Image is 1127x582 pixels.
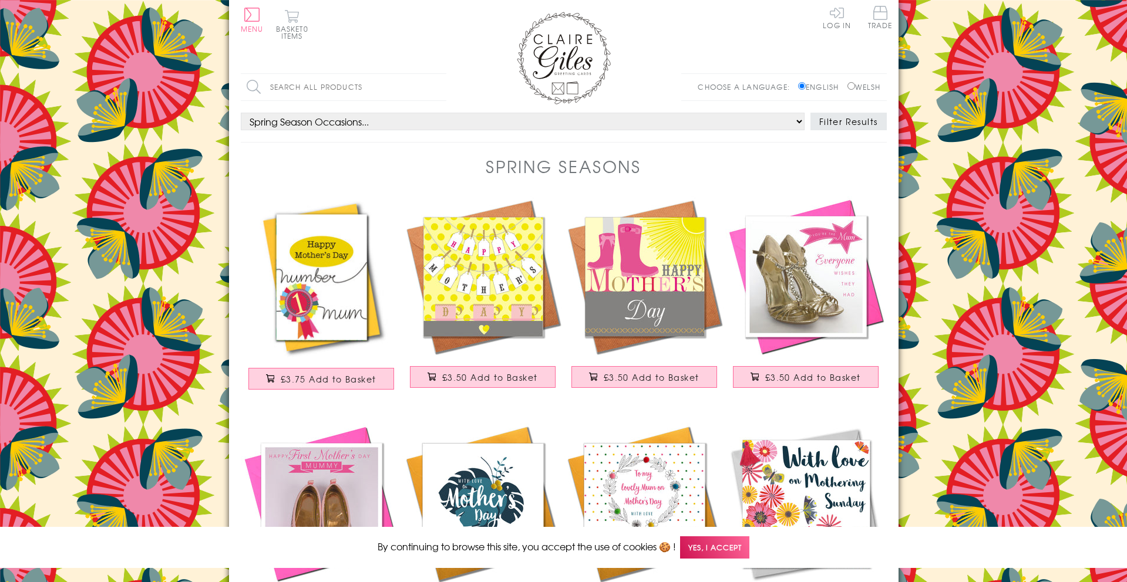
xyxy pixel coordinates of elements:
img: Mother's Day Card, Shoes, Mum everyone wishes they had [725,196,887,357]
label: English [798,82,845,92]
a: Mother's Day Card, Shoes, Mum everyone wishes they had £3.50 Add to Basket [725,196,887,400]
a: Mother's Day Card, Number 1, Happy Mother's Day, See through acetate window £3.75 Add to Basket [241,196,402,400]
img: Mother's Day Card, Number 1, Happy Mother's Day, See through acetate window [241,196,402,359]
a: Log In [823,6,851,29]
p: Choose a language: [698,82,796,92]
button: £3.75 Add to Basket [248,368,394,390]
span: Yes, I accept [680,536,749,559]
a: Mother's Day Card, Shoes to Fill, Happy Mother's Day £3.50 Add to Basket [564,196,725,400]
img: Mother's Day Card, Sign of Love, Happy Mother's Day [402,196,564,357]
span: £3.50 Add to Basket [604,371,699,383]
button: £3.50 Add to Basket [571,366,717,388]
button: Basket0 items [276,9,308,39]
a: Mother's Day Card, Sign of Love, Happy Mother's Day £3.50 Add to Basket [402,196,564,400]
span: 0 items [281,23,308,41]
img: Claire Giles Greetings Cards [517,12,611,104]
button: £3.50 Add to Basket [410,366,556,388]
span: £3.50 Add to Basket [765,371,861,383]
input: English [798,82,806,90]
label: Welsh [847,82,881,92]
h1: Spring Seasons [486,154,641,178]
span: £3.50 Add to Basket [442,371,538,383]
span: £3.75 Add to Basket [281,373,376,385]
input: Search [435,74,446,100]
button: £3.50 Add to Basket [733,366,879,388]
button: Menu [241,8,264,32]
input: Welsh [847,82,855,90]
a: Trade [868,6,893,31]
span: Menu [241,23,264,34]
img: Mother's Day Card, Shoes to Fill, Happy Mother's Day [564,196,725,357]
input: Search all products [241,74,446,100]
span: Trade [868,6,893,29]
button: Filter Results [810,113,887,130]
